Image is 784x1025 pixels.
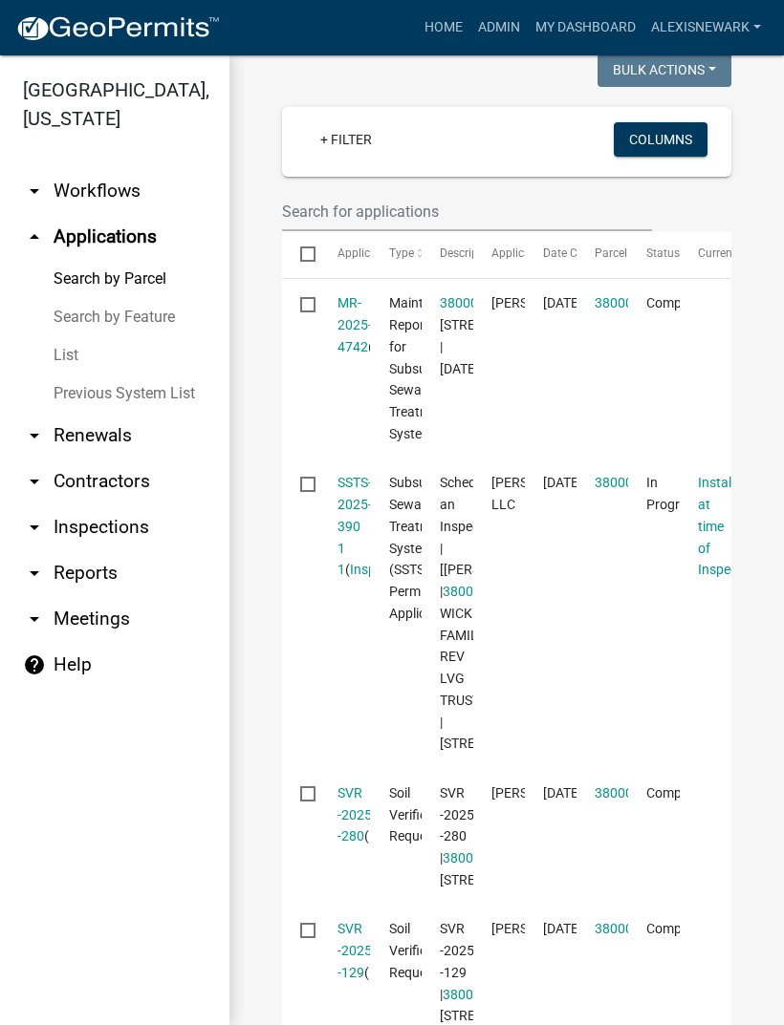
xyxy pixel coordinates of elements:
[698,475,760,577] a: Installer at time of Inspection
[23,424,46,447] i: arrow_drop_down
[491,295,594,310] span: Jacob Bigelow
[369,965,438,980] a: Inspections
[389,475,457,621] span: Subsurface Sewage Treatment System (SSTS) Permit Application
[282,192,652,231] input: Search for applications
[491,921,594,936] span: cory budke
[389,921,457,980] span: Soil Verification Request
[350,562,419,577] a: Inspections
[338,782,353,847] div: ( )
[440,921,557,1023] span: SVR -2025 -129 | 38000330251000 | 30733 CO HWY 1
[23,225,46,248] i: arrow_drop_up
[389,246,414,260] span: Type
[595,921,702,936] a: 38000330251000
[338,918,353,983] div: ( )
[646,295,710,310] span: Completed
[443,987,550,1002] a: 38000330251000
[338,295,372,354] a: MR-2025-4742
[338,921,372,980] a: SVR -2025 -129
[646,246,680,260] span: Status
[646,785,710,801] span: Completed
[491,475,594,512] span: Roisum LLC
[595,246,641,260] span: Parcel ID
[23,470,46,493] i: arrow_drop_down
[491,785,594,801] span: cory budke
[338,246,442,260] span: Application Number
[646,475,700,512] span: In Progress
[23,516,46,539] i: arrow_drop_down
[473,231,525,277] datatable-header-cell: Applicant
[595,785,702,801] a: 38000330251000
[543,295,582,310] span: 09/23/2025
[470,10,528,46] a: Admin
[440,295,547,310] a: 38000330251000
[543,921,582,936] span: 06/05/2025
[528,10,643,46] a: My Dashboard
[422,231,473,277] datatable-header-cell: Description
[598,53,731,87] button: Bulk Actions
[417,10,470,46] a: Home
[440,475,557,751] span: Schedule an Inspection | [Elizabeth Plaster] | 38000330251000 | WICKER FAMILY REV LVG TRUST | 307...
[543,785,582,801] span: 08/19/2025
[440,246,498,260] span: Description
[543,475,582,490] span: 09/05/2025
[338,472,353,581] div: ( )
[23,562,46,585] i: arrow_drop_down
[595,475,702,490] a: 38000330251000
[698,246,777,260] span: Current Activity
[369,828,438,843] a: Inspections
[595,295,702,310] a: 38000330251000
[338,785,372,844] a: SVR -2025 -280
[443,584,550,599] a: 38000330251000
[643,10,769,46] a: alexisnewark
[338,292,353,357] div: ( )
[646,921,710,936] span: Completed
[440,785,557,887] span: SVR -2025 -280 | 38000330251000 | 30733 CO HWY 1
[305,122,387,157] a: + Filter
[389,785,457,844] span: Soil Verification Request
[23,608,46,630] i: arrow_drop_down
[577,231,628,277] datatable-header-cell: Parcel ID
[491,246,541,260] span: Applicant
[338,475,372,577] a: SSTS-2025-390 1 1
[318,231,370,277] datatable-header-cell: Application Number
[525,231,577,277] datatable-header-cell: Date Created
[23,653,46,676] i: help
[23,180,46,203] i: arrow_drop_down
[440,295,557,375] span: 38000330251000 | 30733 CO HWY 1 | 09/22/2025
[389,295,467,441] span: Maintenance Report for Subsurface Sewage Treatment Systems
[628,231,680,277] datatable-header-cell: Status
[680,231,731,277] datatable-header-cell: Current Activity
[443,850,550,865] a: 38000330251000
[370,231,422,277] datatable-header-cell: Type
[614,122,708,157] button: Columns
[543,246,610,260] span: Date Created
[282,231,318,277] datatable-header-cell: Select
